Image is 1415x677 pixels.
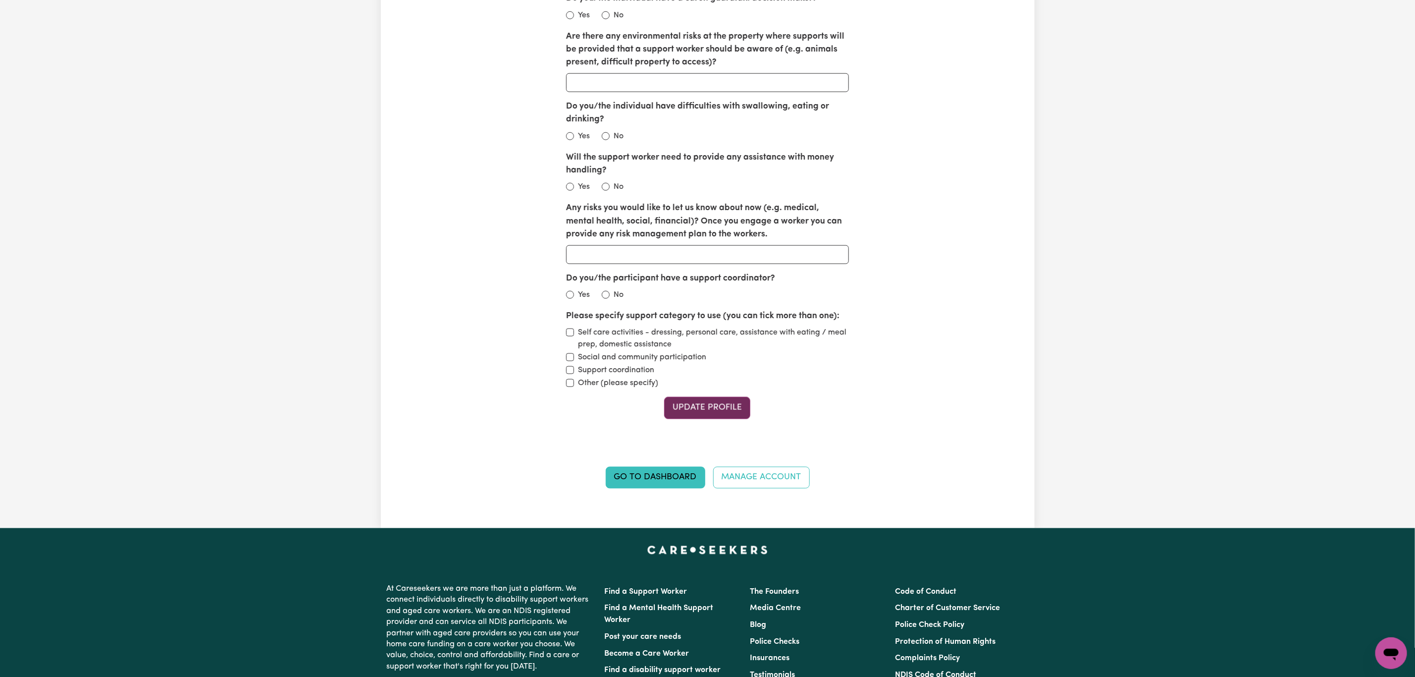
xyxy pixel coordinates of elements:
a: Complaints Policy [895,655,960,663]
label: Do you/the participant have a support coordinator? [566,272,775,285]
a: Find a Support Worker [605,588,687,596]
a: Blog [750,621,766,629]
a: Careseekers home page [647,546,768,554]
a: Charter of Customer Service [895,605,1000,613]
a: Find a disability support worker [605,667,721,675]
a: Police Check Policy [895,621,964,629]
p: At Careseekers we are more than just a platform. We connect individuals directly to disability su... [387,580,593,677]
label: Any risks you would like to let us know about now (e.g. medical, mental health, social, financial... [566,202,849,241]
label: Do you/the individual have difficulties with swallowing, eating or drinking? [566,100,849,126]
a: Go to Dashboard [606,467,705,489]
a: Find a Mental Health Support Worker [605,605,714,624]
button: Update Profile [664,397,750,419]
label: Will the support worker need to provide any assistance with money handling? [566,151,849,177]
label: No [614,130,624,142]
label: Yes [578,289,590,301]
label: Social and community participation [578,351,706,363]
label: Yes [578,181,590,193]
a: Police Checks [750,638,799,646]
label: Support coordination [578,364,654,376]
iframe: Button to launch messaging window, conversation in progress [1375,637,1407,669]
label: Self care activities - dressing, personal care, assistance with eating / meal prep, domestic assi... [578,327,849,350]
label: Other (please specify) [578,377,658,389]
a: Media Centre [750,605,801,613]
a: Post your care needs [605,633,681,641]
a: Insurances [750,655,789,663]
label: Please specify support category to use (you can tick more than one): [566,310,839,323]
a: The Founders [750,588,799,596]
label: No [614,289,624,301]
a: Become a Care Worker [605,650,689,658]
label: No [614,181,624,193]
a: Code of Conduct [895,588,956,596]
label: No [614,9,624,21]
label: Yes [578,130,590,142]
a: Protection of Human Rights [895,638,996,646]
a: Manage Account [713,467,810,489]
label: Yes [578,9,590,21]
label: Are there any environmental risks at the property where supports will be provided that a support ... [566,30,849,69]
